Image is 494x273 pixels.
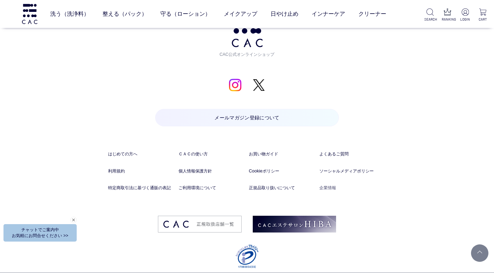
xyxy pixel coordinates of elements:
a: 日やけ止め [271,4,298,24]
p: LOGIN [459,17,471,22]
a: ご利用環境について [178,185,245,191]
a: 整える（パック） [102,4,147,24]
a: クリーナー [358,4,386,24]
img: footer_image02.png [253,216,336,233]
a: メールマガジン登録について [155,109,339,126]
a: 個人情報保護方針 [178,168,245,175]
a: お買い物ガイド [249,151,316,157]
a: 洗う（洗浄料） [50,4,89,24]
a: ソーシャルメディアポリシー [319,168,386,175]
a: ＣＡＣの使い方 [178,151,245,157]
a: 特定商取引法に基づく通販の表記 [108,185,175,191]
p: SEARCH [424,17,435,22]
a: RANKING [442,8,453,22]
a: 利用規約 [108,168,175,175]
p: RANKING [442,17,453,22]
a: よくあるご質問 [319,151,386,157]
a: SEARCH [424,8,435,22]
a: インナーケア [312,4,345,24]
a: LOGIN [459,8,471,22]
a: メイクアップ [224,4,257,24]
img: logo [21,4,38,24]
a: CART [477,8,488,22]
a: 正規品取り扱いについて [249,185,316,191]
a: 守る（ローション） [160,4,211,24]
a: 企業情報 [319,185,386,191]
span: CAC公式オンラインショップ [218,47,277,58]
a: Cookieポリシー [249,168,316,175]
a: はじめての方へ [108,151,175,157]
img: footer_image03.png [158,216,241,233]
p: CART [477,17,488,22]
